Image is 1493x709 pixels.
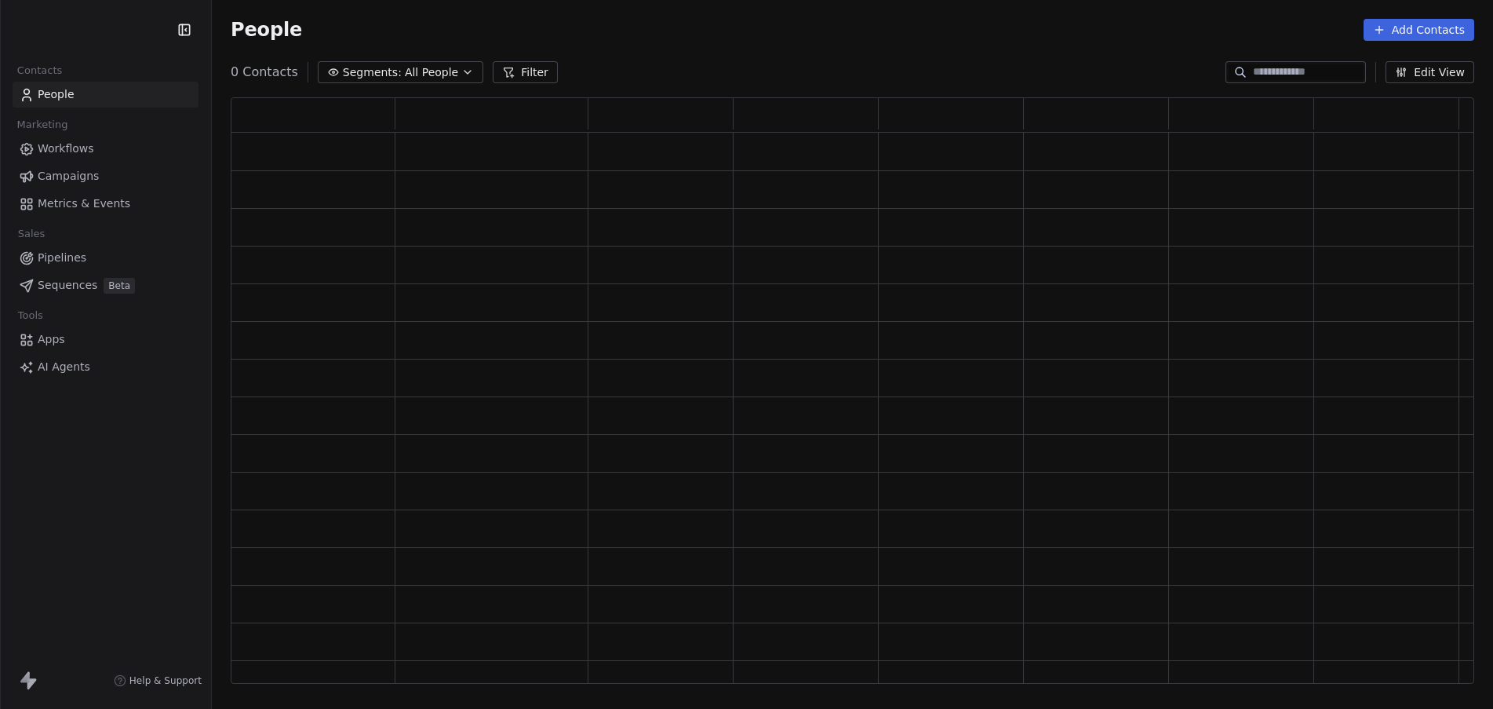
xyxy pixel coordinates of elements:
span: Help & Support [129,674,202,687]
span: Sequences [38,277,97,294]
button: Edit View [1386,61,1474,83]
span: Marketing [10,113,75,137]
span: All People [405,64,458,81]
a: Workflows [13,136,198,162]
button: Add Contacts [1364,19,1474,41]
span: Segments: [343,64,402,81]
span: Sales [11,222,52,246]
span: Campaigns [38,168,99,185]
span: AI Agents [38,359,90,375]
span: People [231,18,302,42]
a: AI Agents [13,354,198,380]
span: Apps [38,331,65,348]
a: Pipelines [13,245,198,271]
span: 0 Contacts [231,63,298,82]
a: Campaigns [13,163,198,189]
a: Metrics & Events [13,191,198,217]
span: People [38,86,75,103]
span: Pipelines [38,250,86,266]
button: Filter [493,61,558,83]
a: Help & Support [114,674,202,687]
span: Metrics & Events [38,196,130,212]
a: Apps [13,327,198,353]
a: SequencesBeta [13,272,198,298]
span: Beta [104,278,135,294]
span: Tools [11,304,49,327]
span: Workflows [38,141,94,157]
span: Contacts [10,59,69,82]
a: People [13,82,198,108]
